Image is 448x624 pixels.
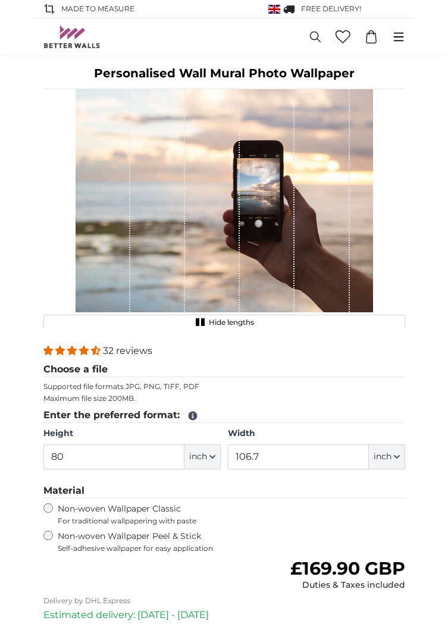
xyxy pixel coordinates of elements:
legend: Enter the preferred format: [43,408,405,423]
p: Supported file formats JPG, PNG, TIFF, PDF [43,382,405,391]
span: inch [189,451,207,463]
span: Self-adhesive wallpaper for easy application [58,544,356,553]
span: 32 reviews [103,345,152,356]
span: Made to Measure [61,4,134,14]
span: inch [374,451,391,463]
label: Width [228,428,405,440]
span: 4.31 stars [43,345,103,356]
label: Non-woven Wallpaper Classic [58,503,319,526]
p: Maximum file size 200MB. [43,394,405,403]
legend: Choose a file [43,362,405,377]
img: personalised-photo [43,89,405,312]
button: Hide lengths [43,315,405,330]
p: Delivery by DHL Express [43,596,405,606]
span: £169.90 GBP [290,557,405,579]
span: For traditional wallpapering with paste [58,516,319,526]
button: inch [184,444,221,469]
div: Duties & Taxes included [290,579,405,591]
span: Hide lengths [209,318,254,327]
span: FREE delivery! [301,4,361,13]
button: inch [369,444,405,469]
label: Non-woven Wallpaper Peel & Stick [58,531,356,553]
p: Estimated delivery: [DATE] - [DATE] [43,608,405,622]
div: 1 of 1 [43,89,405,327]
img: Betterwalls [43,26,101,48]
img: United Kingdom [268,5,280,14]
h1: Personalised Wall Mural Photo Wallpaper [43,65,405,81]
legend: Material [43,484,405,498]
label: Height [43,428,221,440]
